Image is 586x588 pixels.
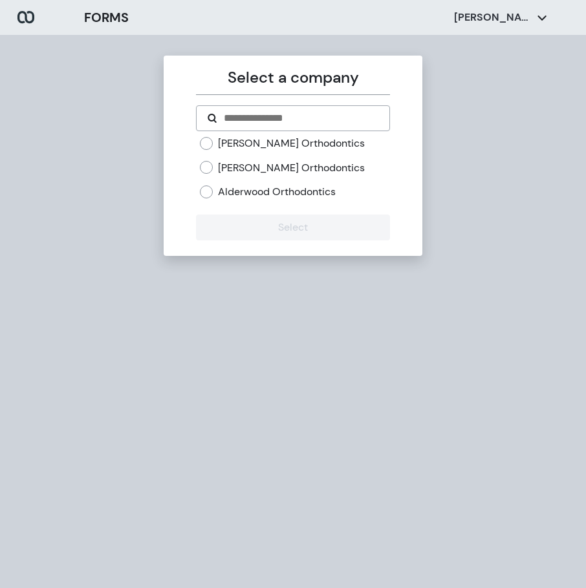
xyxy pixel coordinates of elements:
[218,161,365,175] label: [PERSON_NAME] Orthodontics
[218,136,365,151] label: [PERSON_NAME] Orthodontics
[454,10,532,25] p: [PERSON_NAME]
[196,66,389,89] p: Select a company
[218,185,336,199] label: Alderwood Orthodontics
[196,215,389,240] button: Select
[84,8,129,27] h3: FORMS
[222,110,378,126] input: Search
